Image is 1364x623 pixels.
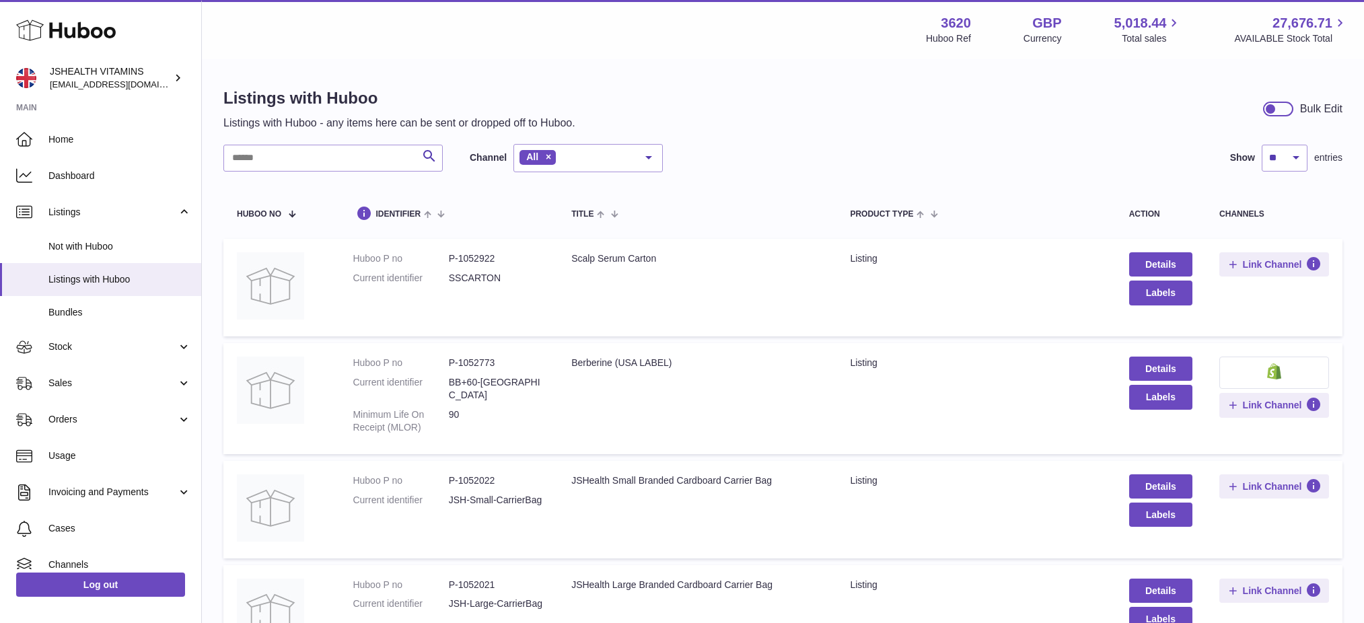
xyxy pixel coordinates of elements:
a: 27,676.71 AVAILABLE Stock Total [1234,14,1348,45]
button: Link Channel [1219,579,1329,603]
img: JSHealth Small Branded Cardboard Carrier Bag [237,474,304,542]
span: Link Channel [1243,399,1302,411]
span: Listings with Huboo [48,273,191,286]
a: Details [1129,474,1192,499]
div: channels [1219,210,1329,219]
div: JSHEALTH VITAMINS [50,65,171,91]
div: Currency [1024,32,1062,45]
dd: SSCARTON [449,272,544,285]
dt: Huboo P no [353,357,448,369]
span: title [571,210,594,219]
span: 5,018.44 [1114,14,1167,32]
span: Link Channel [1243,258,1302,270]
span: [EMAIL_ADDRESS][DOMAIN_NAME] [50,79,198,89]
dt: Current identifier [353,494,448,507]
dd: P-1052773 [449,357,544,369]
span: Orders [48,413,177,426]
span: Dashboard [48,170,191,182]
div: listing [850,252,1102,265]
span: Sales [48,377,177,390]
span: 27,676.71 [1272,14,1332,32]
dd: 90 [449,408,544,434]
button: Labels [1129,281,1192,305]
div: Huboo Ref [926,32,971,45]
span: Home [48,133,191,146]
span: Link Channel [1243,480,1302,492]
dd: P-1052922 [449,252,544,265]
dt: Current identifier [353,376,448,402]
span: Channels [48,558,191,571]
img: shopify-small.png [1267,363,1281,379]
img: internalAdmin-3620@internal.huboo.com [16,68,36,88]
dd: P-1052021 [449,579,544,591]
span: Not with Huboo [48,240,191,253]
strong: GBP [1032,14,1061,32]
div: action [1129,210,1192,219]
dt: Huboo P no [353,579,448,591]
div: JSHealth Large Branded Cardboard Carrier Bag [571,579,823,591]
span: AVAILABLE Stock Total [1234,32,1348,45]
button: Link Channel [1219,252,1329,277]
a: 5,018.44 Total sales [1114,14,1182,45]
span: Invoicing and Payments [48,486,177,499]
strong: 3620 [941,14,971,32]
dd: JSH-Small-CarrierBag [449,494,544,507]
div: Scalp Serum Carton [571,252,823,265]
dt: Current identifier [353,272,448,285]
div: listing [850,579,1102,591]
dt: Huboo P no [353,252,448,265]
span: Listings [48,206,177,219]
dt: Minimum Life On Receipt (MLOR) [353,408,448,434]
dt: Current identifier [353,597,448,610]
a: Details [1129,579,1192,603]
a: Details [1129,252,1192,277]
dd: P-1052022 [449,474,544,487]
span: Cases [48,522,191,535]
h1: Listings with Huboo [223,87,575,109]
span: Stock [48,340,177,353]
button: Link Channel [1219,393,1329,417]
div: listing [850,357,1102,369]
span: Huboo no [237,210,281,219]
dd: JSH-Large-CarrierBag [449,597,544,610]
div: Berberine (USA LABEL) [571,357,823,369]
p: Listings with Huboo - any items here can be sent or dropped off to Huboo. [223,116,575,131]
button: Link Channel [1219,474,1329,499]
dd: BB+60-[GEOGRAPHIC_DATA] [449,376,544,402]
button: Labels [1129,385,1192,409]
span: Product Type [850,210,913,219]
span: identifier [375,210,421,219]
div: JSHealth Small Branded Cardboard Carrier Bag [571,474,823,487]
a: Log out [16,573,185,597]
a: Details [1129,357,1192,381]
span: Total sales [1122,32,1182,45]
label: Channel [470,151,507,164]
img: Berberine (USA LABEL) [237,357,304,424]
button: Labels [1129,503,1192,527]
span: Link Channel [1243,585,1302,597]
div: listing [850,474,1102,487]
dt: Huboo P no [353,474,448,487]
span: entries [1314,151,1342,164]
span: All [526,151,538,162]
label: Show [1230,151,1255,164]
img: Scalp Serum Carton [237,252,304,320]
div: Bulk Edit [1300,102,1342,116]
span: Bundles [48,306,191,319]
span: Usage [48,449,191,462]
